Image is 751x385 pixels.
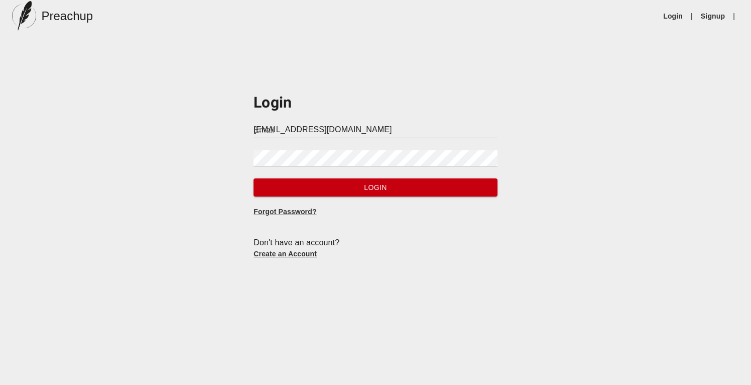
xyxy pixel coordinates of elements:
[254,237,497,249] div: Don't have an account?
[254,178,497,197] button: Login
[687,11,697,21] li: |
[701,11,725,21] a: Signup
[254,92,497,114] h3: Login
[729,11,739,21] li: |
[663,11,683,21] a: Login
[41,8,93,24] h5: Preachup
[262,181,489,194] span: Login
[254,208,316,216] a: Forgot Password?
[12,1,36,31] img: preachup-logo.png
[254,250,317,258] a: Create an Account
